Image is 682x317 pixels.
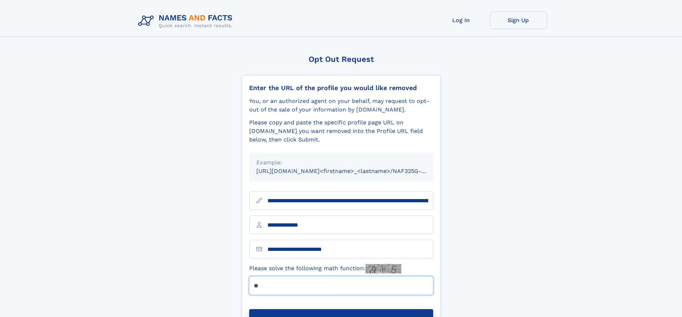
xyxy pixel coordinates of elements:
[249,118,433,144] div: Please copy and paste the specific profile page URL on [DOMAIN_NAME] you want removed into the Pr...
[432,11,490,29] a: Log In
[242,55,441,64] div: Opt Out Request
[249,84,433,92] div: Enter the URL of the profile you would like removed
[256,168,447,174] small: [URL][DOMAIN_NAME]<firstname>_<lastname>/NAF325G-xxxxxxxx
[249,264,401,273] label: Please solve the following math function:
[490,11,547,29] a: Sign Up
[135,11,238,31] img: Logo Names and Facts
[256,158,426,167] div: Example:
[249,97,433,114] div: You, or an authorized agent on your behalf, may request to opt-out of the sale of your informatio...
